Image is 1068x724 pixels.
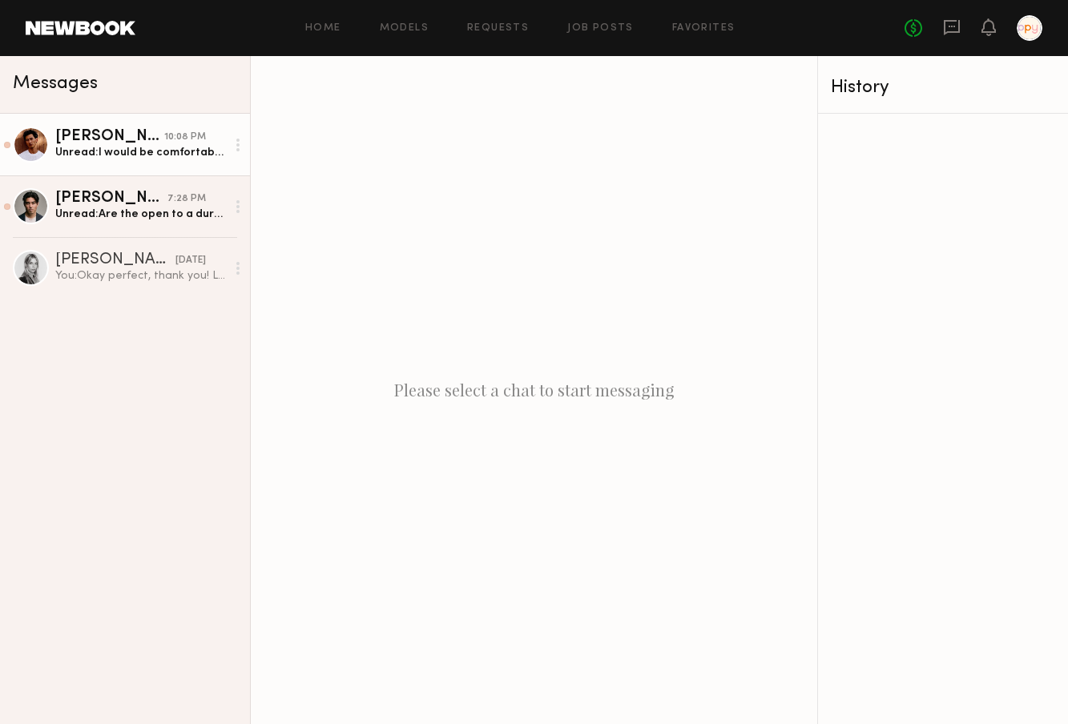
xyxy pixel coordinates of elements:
div: 7:28 PM [167,191,206,207]
div: [PERSON_NAME] [55,129,164,145]
a: Home [305,23,341,34]
div: [PERSON_NAME] [55,252,175,268]
span: Messages [13,74,98,93]
div: Please select a chat to start messaging [251,56,817,724]
a: Models [380,23,429,34]
a: Job Posts [567,23,634,34]
div: 10:08 PM [164,130,206,145]
div: [DATE] [175,253,206,268]
div: Unread: I would be comfortable with $500 for the session fee and in perp usage for $1k [55,145,226,160]
div: You: Okay perfect, thank you! Let me see what I can do! [55,268,226,284]
div: Unread: Are the open to a duration? I normally don’t do perpetuity [55,207,226,222]
div: [PERSON_NAME] [55,191,167,207]
a: Favorites [672,23,736,34]
a: Requests [467,23,529,34]
div: History [831,78,1055,97]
